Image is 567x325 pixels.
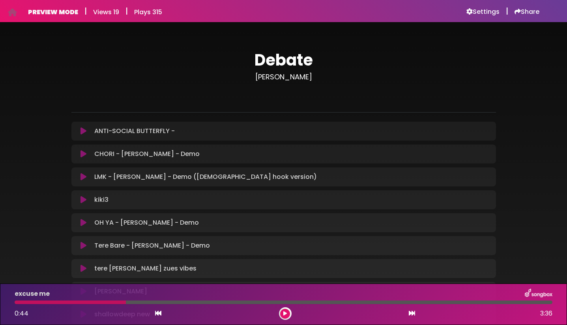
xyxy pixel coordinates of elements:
[466,8,500,16] a: Settings
[15,289,50,299] p: excuse me
[94,264,196,273] p: tere [PERSON_NAME] zues vibes
[94,241,210,250] p: Tere Bare - [PERSON_NAME] - Demo
[540,309,552,318] span: 3:36
[94,172,317,182] p: LMK - [PERSON_NAME] - Demo ([DEMOGRAPHIC_DATA] hook version)
[15,309,28,318] span: 0:44
[93,8,119,16] h6: Views 19
[94,195,109,205] p: kiki3
[71,73,496,81] h3: [PERSON_NAME]
[506,6,508,16] h5: |
[94,126,175,136] p: ANTI-SOCIAL BUTTERFLY -
[125,6,128,16] h5: |
[525,289,552,299] img: songbox-logo-white.png
[515,8,539,16] a: Share
[28,8,78,16] h6: PREVIEW MODE
[94,218,199,227] p: OH YA - [PERSON_NAME] - Demo
[84,6,87,16] h5: |
[134,8,162,16] h6: Plays 315
[71,51,496,70] h1: Debate
[94,149,200,159] p: CHORI - [PERSON_NAME] - Demo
